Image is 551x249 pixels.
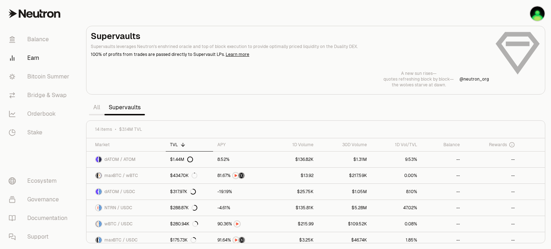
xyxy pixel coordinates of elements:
a: dATOM LogoUSDC LogodATOM / USDC [86,184,166,200]
span: dATOM / USDC [104,189,135,195]
a: NTRN LogoUSDC LogoNTRN / USDC [86,200,166,216]
a: Bitcoin Summer [3,67,77,86]
div: TVL [170,142,209,148]
a: $46.74K [318,232,371,248]
a: $25.75K [269,184,318,200]
img: maxBTC Logo [96,173,98,178]
a: -- [422,232,464,248]
span: maxBTC / USDC [104,237,138,243]
a: -- [464,216,519,232]
img: Structured Points [239,237,245,243]
span: maxBTC / wBTC [104,173,138,178]
a: Orderbook [3,105,77,123]
a: Bridge & Swap [3,86,77,105]
div: $175.73K [170,237,196,243]
button: NTRNStructured Points [217,236,265,244]
div: $288.87K [170,205,197,211]
p: the wolves starve at dawn. [383,82,454,88]
p: 100% of profits from trades are passed directly to Supervault LPs. [91,51,489,58]
div: 1D Vol/TVL [376,142,417,148]
img: USDC Logo [99,221,102,227]
span: NTRN / USDC [104,205,132,211]
a: $217.59K [318,168,371,183]
a: $215.99 [269,216,318,232]
a: 47.02% [371,200,422,216]
div: Market [95,142,161,148]
a: $434.70K [166,168,213,183]
div: $317.97K [170,189,196,195]
button: NTRNStructured Points [217,172,265,179]
span: Rewards [489,142,507,148]
a: $175.73K [166,232,213,248]
a: 1.85% [371,232,422,248]
a: Governance [3,190,77,209]
img: USDC Logo [99,205,102,211]
a: $1.05M [318,184,371,200]
a: maxBTC LogowBTC LogomaxBTC / wBTC [86,168,166,183]
a: $1.44M [166,152,213,167]
p: quotes refreshing block by block— [383,76,454,82]
div: 1D Volume [274,142,314,148]
a: $3.25K [269,232,318,248]
div: $280.94K [170,221,198,227]
a: -- [464,184,519,200]
span: 14 items [95,126,112,132]
a: 9.53% [371,152,422,167]
a: $5.28M [318,200,371,216]
button: NTRN [217,220,265,228]
div: $434.70K [170,173,197,178]
div: $1.44M [170,157,193,162]
a: Documentation [3,209,77,228]
a: $13.92 [269,168,318,183]
div: Balance [426,142,460,148]
img: ATOM Logo [99,157,102,162]
a: maxBTC LogoUSDC LogomaxBTC / USDC [86,232,166,248]
h2: Supervaults [91,30,489,42]
div: 30D Volume [322,142,367,148]
img: USDC Logo [99,237,102,243]
a: Stake [3,123,77,142]
a: @neutron_org [460,76,489,82]
img: NTRN Logo [96,205,98,211]
a: -- [464,152,519,167]
img: maxBTC Logo [96,237,98,243]
a: Support [3,228,77,246]
a: $317.97K [166,184,213,200]
img: Structured Points [239,173,244,178]
img: dATOM Logo [96,157,98,162]
a: Supervaults [104,100,145,115]
a: Balance [3,30,77,49]
a: Earn [3,49,77,67]
img: wBTC Logo [99,173,102,178]
p: A new sun rises— [383,71,454,76]
a: $288.87K [166,200,213,216]
img: dATOM Logo [96,189,98,195]
a: -- [422,152,464,167]
a: 0.08% [371,216,422,232]
img: NTRN [233,237,239,243]
a: $1.31M [318,152,371,167]
img: NTRN [233,173,239,178]
span: $3.14M TVL [119,126,142,132]
img: USDC Logo [99,189,102,195]
img: NTRN [234,221,240,227]
a: -- [422,184,464,200]
a: Ecosystem [3,172,77,190]
a: -- [422,216,464,232]
a: NTRNStructured Points [213,168,269,183]
a: dATOM LogoATOM LogodATOM / ATOM [86,152,166,167]
a: $135.81K [269,200,318,216]
span: wBTC / USDC [104,221,133,227]
img: wBTC Logo [96,221,98,227]
a: -- [464,200,519,216]
p: @ neutron_org [460,76,489,82]
a: A new sun rises—quotes refreshing block by block—the wolves starve at dawn. [383,71,454,88]
div: APY [217,142,265,148]
a: Learn more [226,52,249,57]
a: $109.52K [318,216,371,232]
a: $136.82K [269,152,318,167]
a: -- [422,168,464,183]
a: wBTC LogoUSDC LogowBTC / USDC [86,216,166,232]
a: -- [422,200,464,216]
a: NTRN [213,216,269,232]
